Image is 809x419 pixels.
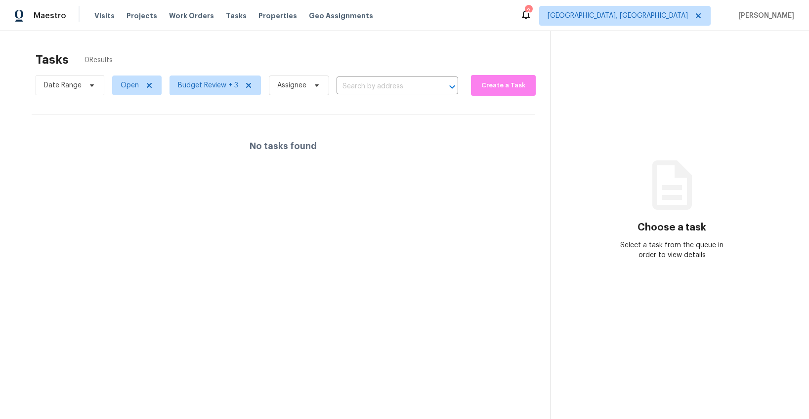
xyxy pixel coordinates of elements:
span: Geo Assignments [309,11,373,21]
span: 0 Results [85,55,113,65]
span: Tasks [226,12,247,19]
span: Projects [127,11,157,21]
button: Open [445,80,459,94]
span: [PERSON_NAME] [734,11,794,21]
span: Date Range [44,80,82,90]
span: Open [121,80,139,90]
span: [GEOGRAPHIC_DATA], [GEOGRAPHIC_DATA] [548,11,688,21]
input: Search by address [337,79,430,94]
div: 2 [525,6,532,16]
span: Work Orders [169,11,214,21]
span: Visits [94,11,115,21]
h3: Choose a task [638,223,706,232]
h4: No tasks found [250,141,317,151]
div: Select a task from the queue in order to view details [611,240,732,260]
span: Maestro [34,11,66,21]
span: Assignee [277,80,306,90]
span: Budget Review + 3 [178,80,238,90]
span: Create a Task [476,80,531,91]
h2: Tasks [36,55,69,65]
span: Properties [258,11,297,21]
button: Create a Task [471,75,536,96]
